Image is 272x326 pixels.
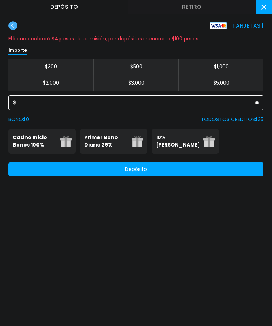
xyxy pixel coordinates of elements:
[210,22,263,30] p: TARJETAS 1
[210,22,227,29] img: Platform Logo
[13,98,17,107] span: $
[8,75,93,91] button: $2,000
[178,59,263,75] button: $1,000
[60,136,72,147] img: gift
[201,116,263,123] p: TODOS LOS CREDITOS $ 35
[156,134,199,149] p: 10% [PERSON_NAME]
[132,136,143,147] img: gift
[8,116,29,123] label: BONO $ 0
[80,129,147,154] button: Primer Bono Diario 25%
[203,136,215,147] img: gift
[178,75,263,91] button: $5,000
[8,59,93,75] button: $300
[8,162,263,176] button: Depósito
[93,59,178,75] button: $500
[93,75,178,91] button: $3,000
[84,134,127,149] p: Primer Bono Diario 25%
[8,46,27,55] p: Importe
[13,134,56,149] p: Casino Inicio Bonos 100%
[8,36,263,41] p: El banco cobrará $4 pesos de comisión, por depósitos menores a $100 pesos.
[8,129,76,154] button: Casino Inicio Bonos 100%
[152,129,219,154] button: 10% [PERSON_NAME]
